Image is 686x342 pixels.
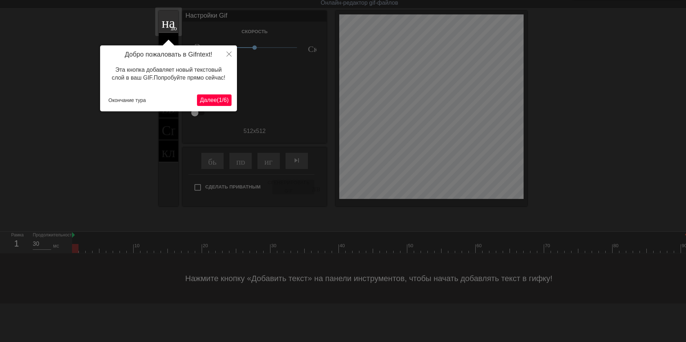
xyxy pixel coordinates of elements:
ya-tr-span: ( [217,97,219,103]
h4: Добро пожаловать в Gifntext! [106,51,232,59]
ya-tr-span: / [222,97,223,103]
ya-tr-span: 1 [219,97,222,103]
ya-tr-span: Эта кнопка добавляет новый текстовый слой в ваш GIF. [112,67,222,81]
ya-tr-span: 6 [224,97,227,103]
ya-tr-span: ) [227,97,229,103]
ya-tr-span: Попробуйте прямо сейчас! [154,75,225,81]
button: Далее [197,94,232,106]
ya-tr-span: Далее [200,97,217,103]
button: Окончание тура [106,95,149,106]
button: Закрыть [221,45,237,62]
